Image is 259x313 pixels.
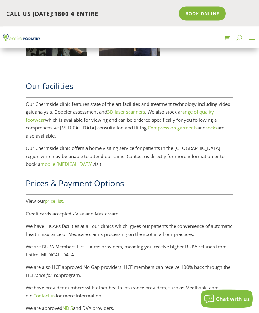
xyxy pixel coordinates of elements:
[206,125,217,131] a: socks
[148,125,198,131] a: Compression garments
[62,305,73,311] a: NDIS
[26,210,233,223] p: Credit cards accepted - Visa and Mastercard.
[26,145,233,169] p: Our Chermside clinic offers a home visiting service for patients in the [GEOGRAPHIC_DATA] region ...
[26,178,233,192] h2: Prices & Payment Options
[40,161,93,167] a: mobile [MEDICAL_DATA]
[45,198,64,204] a: price list.
[54,10,98,17] span: 1800 4 ENTIRE
[107,109,145,115] a: 3D laser scanners
[201,290,253,308] button: Chat with us
[26,197,233,210] p: View our
[26,305,233,313] p: We are approved and DVA providers.
[216,296,250,302] span: Chat with us
[33,293,56,299] a: Contact us
[26,264,233,284] p: We are also HCF approved No Gap providers. HCF members can receive 100% back through the HCF prog...
[26,109,214,123] a: range of quality footwear
[26,284,233,305] p: We have provider numbers with other health insurance providers, such as Medibank, ahm etc. for mo...
[26,223,233,243] p: We have HICAPs facilities at all our clinics which gives our patients the convenience of automati...
[6,10,175,18] p: CALL US [DATE]!
[26,243,233,264] p: We are BUPA Members First Extras providers, meaning you receive higher BUPA refunds from Entire [...
[34,272,61,279] i: More for You
[26,101,233,145] p: Our Chermside clinic features state of the art facilities and treatment technology including vide...
[179,7,226,21] a: Book Online
[26,81,233,95] h2: Our facilities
